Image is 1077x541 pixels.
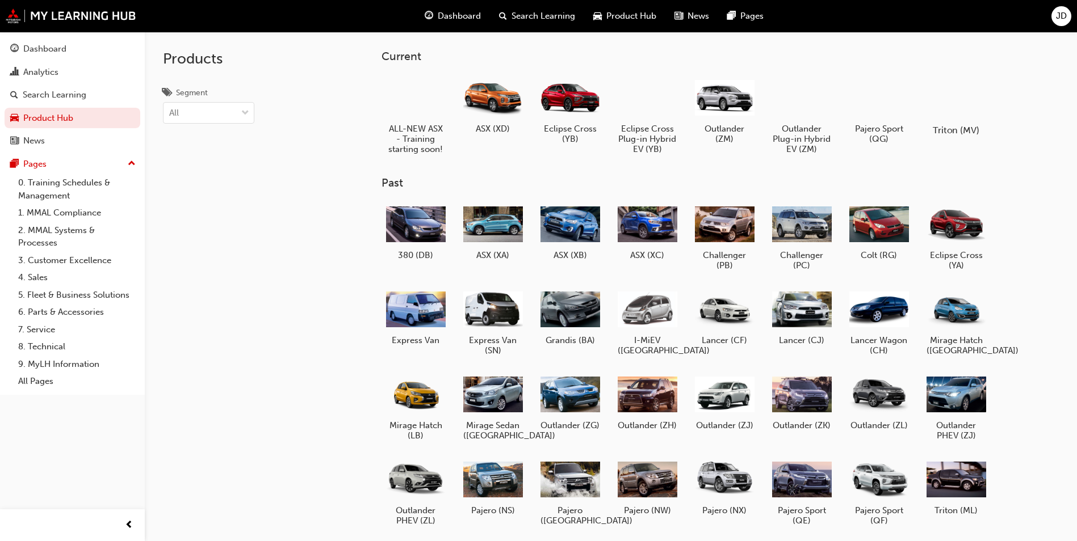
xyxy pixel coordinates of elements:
[690,199,758,275] a: Challenger (PB)
[927,335,986,356] h5: Mirage Hatch ([GEOGRAPHIC_DATA])
[540,335,600,345] h5: Grandis (BA)
[540,124,600,144] h5: Eclipse Cross (YB)
[690,369,758,435] a: Outlander (ZJ)
[849,505,909,526] h5: Pajero Sport (QF)
[613,454,681,520] a: Pajero (NW)
[849,420,909,430] h5: Outlander (ZL)
[169,107,179,120] div: All
[695,124,755,144] h5: Outlander (ZM)
[6,9,136,23] img: mmal
[382,199,450,265] a: 380 (DB)
[23,134,45,147] div: News
[10,136,19,146] span: news-icon
[845,199,913,265] a: Colt (RG)
[386,250,446,260] h5: 380 (DB)
[10,44,19,54] span: guage-icon
[772,420,832,430] h5: Outlander (ZK)
[925,125,988,136] h5: Triton (MV)
[459,369,527,445] a: Mirage Sedan ([GEOGRAPHIC_DATA])
[613,72,681,158] a: Eclipse Cross Plug-in Hybrid EV (YB)
[536,369,604,435] a: Outlander (ZG)
[618,335,677,356] h5: I-MiEV ([GEOGRAPHIC_DATA])
[695,420,755,430] h5: Outlander (ZJ)
[163,50,254,68] h2: Products
[695,505,755,515] h5: Pajero (NX)
[14,321,140,339] a: 7. Service
[459,199,527,265] a: ASX (XA)
[674,9,683,23] span: news-icon
[927,420,986,441] h5: Outlander PHEV (ZJ)
[584,5,665,28] a: car-iconProduct Hub
[5,84,140,105] a: Search Learning
[849,250,909,260] h5: Colt (RG)
[386,505,446,526] h5: Outlander PHEV (ZL)
[695,250,755,270] h5: Challenger (PB)
[10,67,19,78] span: chart-icon
[922,284,990,360] a: Mirage Hatch ([GEOGRAPHIC_DATA])
[845,284,913,360] a: Lancer Wagon (CH)
[459,284,527,360] a: Express Van (SN)
[512,10,575,23] span: Search Learning
[665,5,718,28] a: news-iconNews
[463,250,523,260] h5: ASX (XA)
[688,10,709,23] span: News
[382,454,450,530] a: Outlander PHEV (ZL)
[618,420,677,430] h5: Outlander (ZH)
[5,62,140,83] a: Analytics
[459,72,527,138] a: ASX (XD)
[768,199,836,275] a: Challenger (PC)
[14,204,140,222] a: 1. MMAL Compliance
[536,72,604,148] a: Eclipse Cross (YB)
[23,88,86,102] div: Search Learning
[425,9,433,23] span: guage-icon
[382,72,450,158] a: ALL-NEW ASX - Training starting soon!
[540,505,600,526] h5: Pajero ([GEOGRAPHIC_DATA])
[23,43,66,56] div: Dashboard
[416,5,490,28] a: guage-iconDashboard
[593,9,602,23] span: car-icon
[618,505,677,515] h5: Pajero (NW)
[922,369,990,445] a: Outlander PHEV (ZJ)
[382,50,1026,63] h3: Current
[382,369,450,445] a: Mirage Hatch (LB)
[14,373,140,390] a: All Pages
[922,72,990,138] a: Triton (MV)
[768,72,836,158] a: Outlander Plug-in Hybrid EV (ZM)
[386,124,446,154] h5: ALL-NEW ASX - Training starting soon!
[176,87,208,99] div: Segment
[540,250,600,260] h5: ASX (XB)
[845,72,913,148] a: Pajero Sport (QG)
[536,454,604,530] a: Pajero ([GEOGRAPHIC_DATA])
[772,505,832,526] h5: Pajero Sport (QE)
[690,284,758,350] a: Lancer (CF)
[768,454,836,530] a: Pajero Sport (QE)
[536,199,604,265] a: ASX (XB)
[613,199,681,265] a: ASX (XC)
[613,284,681,360] a: I-MiEV ([GEOGRAPHIC_DATA])
[14,286,140,304] a: 5. Fleet & Business Solutions
[772,335,832,345] h5: Lancer (CJ)
[540,420,600,430] h5: Outlander (ZG)
[10,90,18,100] span: search-icon
[463,505,523,515] h5: Pajero (NS)
[14,269,140,286] a: 4. Sales
[14,252,140,269] a: 3. Customer Excellence
[10,159,19,170] span: pages-icon
[5,36,140,154] button: DashboardAnalyticsSearch LearningProduct HubNews
[927,250,986,270] h5: Eclipse Cross (YA)
[727,9,736,23] span: pages-icon
[241,106,249,121] span: down-icon
[14,356,140,373] a: 9. MyLH Information
[125,518,133,532] span: prev-icon
[618,124,677,154] h5: Eclipse Cross Plug-in Hybrid EV (YB)
[463,124,523,134] h5: ASX (XD)
[772,124,832,154] h5: Outlander Plug-in Hybrid EV (ZM)
[382,176,1026,189] h3: Past
[10,113,19,124] span: car-icon
[695,335,755,345] h5: Lancer (CF)
[14,338,140,356] a: 8. Technical
[927,505,986,515] h5: Triton (ML)
[1051,6,1071,26] button: JD
[845,454,913,530] a: Pajero Sport (QF)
